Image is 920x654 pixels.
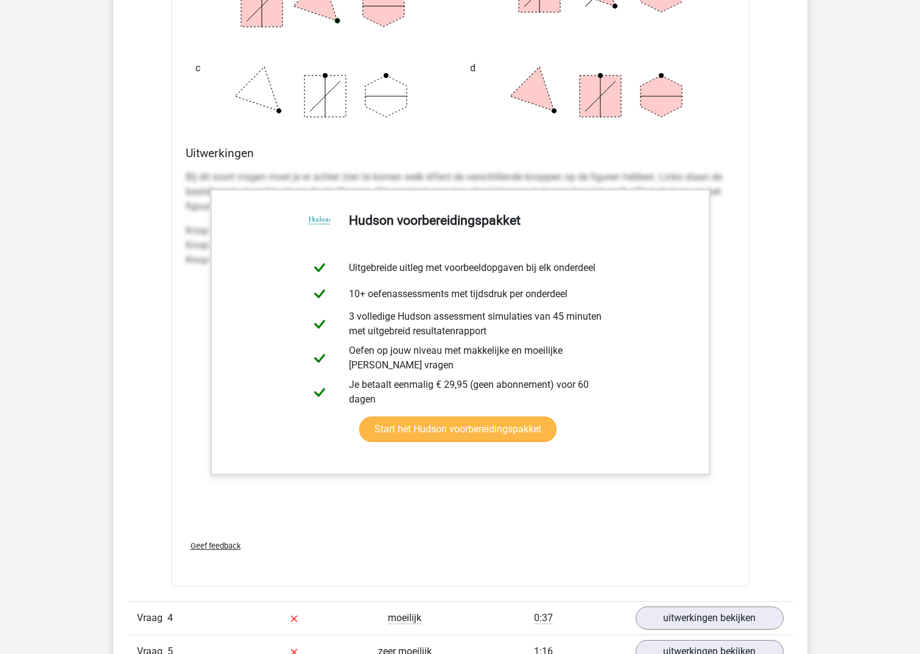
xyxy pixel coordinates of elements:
[534,612,553,624] span: 0:37
[137,611,167,625] span: Vraag
[186,170,735,214] p: Bij dit soort vragen moet je er achter zien te komen welk effect de verschillende knoppen op de f...
[186,223,735,267] p: Knop 1: verwisselt de figuren op plaats 1 en 2 Knop 3: voegt een horizontale lijn toe, of verwijd...
[359,417,557,442] a: Start het Hudson voorbereidingspakket
[191,541,241,550] span: Geef feedback
[195,56,200,80] span: c
[186,146,735,160] h4: Uitwerkingen
[388,612,421,624] span: moeilijk
[636,607,784,630] a: uitwerkingen bekijken
[470,56,476,80] span: d
[167,612,173,624] span: 4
